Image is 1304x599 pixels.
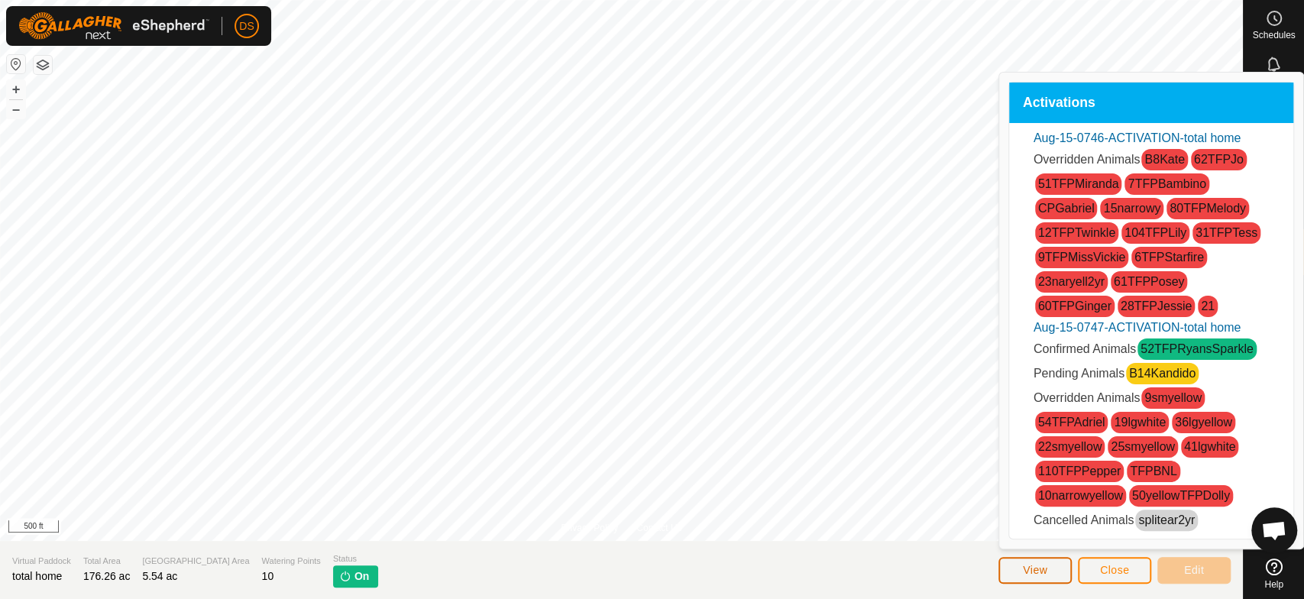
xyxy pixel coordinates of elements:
[239,18,254,34] span: DS
[1252,31,1295,40] span: Schedules
[1034,391,1141,404] span: Overridden Animals
[1038,202,1095,215] a: CPGabriel
[333,552,378,565] span: Status
[1128,177,1205,190] a: 7TFPBambino
[1038,489,1123,502] a: 10narrowyellow
[1038,416,1105,429] a: 54TFPAdriel
[83,555,131,568] span: Total Area
[1034,513,1134,526] span: Cancelled Animals
[12,555,71,568] span: Virtual Paddock
[1038,226,1115,239] a: 12TFPTwinkle
[1144,153,1184,166] a: B8Kate
[12,570,62,582] span: total home
[1034,367,1124,380] span: Pending Animals
[1023,96,1095,110] span: Activations
[1134,251,1204,264] a: 6TFPStarfire
[998,557,1072,584] button: View
[1144,391,1202,404] a: 9smyellow
[1124,226,1186,239] a: 104TFPLily
[1130,465,1176,478] a: TFPBNL
[1038,440,1102,453] a: 22smyellow
[1157,557,1231,584] button: Edit
[1129,367,1196,380] a: B14Kandido
[1132,489,1230,502] a: 50yellowTFPDolly
[1034,321,1241,334] a: Aug-15-0747-ACTIVATION-total home
[1034,153,1141,166] span: Overridden Animals
[1121,299,1192,312] a: 28TFPJessie
[1111,440,1175,453] a: 25smyellow
[1114,416,1166,429] a: 19lgwhite
[1170,202,1246,215] a: 80TFPMelody
[142,570,177,582] span: 5.54 ac
[1078,557,1151,584] button: Close
[1038,465,1121,478] a: 110TFPPepper
[1201,299,1215,312] a: 21
[1251,507,1297,553] a: Open chat
[1138,513,1195,526] a: splitear2yr
[34,56,52,74] button: Map Layers
[1264,580,1283,589] span: Help
[1038,177,1119,190] a: 51TFPMiranda
[1038,299,1111,312] a: 60TFPGinger
[1038,275,1105,288] a: 23naryell2yr
[1141,342,1254,355] a: 52TFPRyansSparkle
[1023,564,1047,576] span: View
[339,570,351,582] img: turn-on
[1194,153,1244,166] a: 62TFPJo
[262,570,274,582] span: 10
[1184,564,1204,576] span: Edit
[1244,552,1304,595] a: Help
[1184,440,1236,453] a: 41lgwhite
[1038,251,1125,264] a: 9TFPMissVickie
[83,570,131,582] span: 176.26 ac
[561,521,618,535] a: Privacy Policy
[1196,226,1257,239] a: 31TFPTess
[1114,275,1184,288] a: 61TFPPosey
[1034,131,1241,144] a: Aug-15-0746-ACTIVATION-total home
[1100,564,1129,576] span: Close
[354,568,369,584] span: On
[7,55,25,73] button: Reset Map
[636,521,681,535] a: Contact Us
[1175,416,1232,429] a: 36lgyellow
[1103,202,1160,215] a: 15narrowy
[1034,342,1136,355] span: Confirmed Animals
[7,100,25,118] button: –
[262,555,321,568] span: Watering Points
[18,12,209,40] img: Gallagher Logo
[7,80,25,99] button: +
[142,555,249,568] span: [GEOGRAPHIC_DATA] Area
